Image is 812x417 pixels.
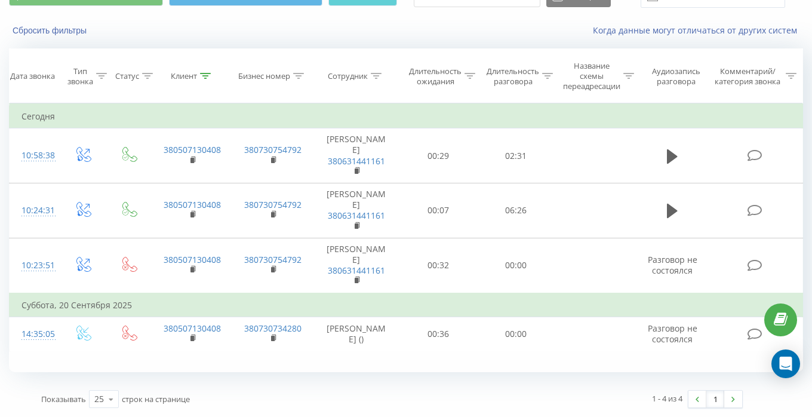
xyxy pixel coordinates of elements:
a: 380507130408 [164,254,221,265]
td: 00:36 [399,317,477,351]
div: Клиент [171,71,197,81]
div: 10:23:51 [21,254,47,277]
div: 14:35:05 [21,323,47,346]
div: 1 - 4 из 4 [652,393,682,404]
span: Разговор не состоялся [648,323,697,345]
a: 380730754792 [244,199,302,210]
a: 380631441161 [328,210,385,221]
div: Длительность разговора [487,66,539,87]
td: Сегодня [10,105,803,128]
td: 00:29 [399,128,477,183]
div: 10:58:38 [21,144,47,167]
a: 1 [706,391,724,407]
a: 380631441161 [328,155,385,167]
td: [PERSON_NAME] [313,183,399,238]
a: 380507130408 [164,323,221,334]
td: 00:00 [477,317,555,351]
div: Тип звонка [67,66,93,87]
div: 25 [94,393,104,405]
div: Длительность ожидания [409,66,462,87]
a: 380730754792 [244,144,302,155]
td: [PERSON_NAME] [313,238,399,293]
div: Сотрудник [328,71,368,81]
a: 380507130408 [164,199,221,210]
td: 06:26 [477,183,555,238]
button: Сбросить фильтры [9,25,93,36]
td: [PERSON_NAME] [313,128,399,183]
div: Название схемы переадресации [563,61,620,91]
div: Статус [115,71,139,81]
td: [PERSON_NAME] () [313,317,399,351]
a: 380730754792 [244,254,302,265]
a: 380631441161 [328,265,385,276]
span: Показывать [41,394,86,404]
div: 10:24:31 [21,199,47,222]
a: 380730734280 [244,323,302,334]
td: 00:07 [399,183,477,238]
span: строк на странице [122,394,190,404]
a: 380507130408 [164,144,221,155]
div: Бизнес номер [238,71,290,81]
span: Разговор не состоялся [648,254,697,276]
td: 02:31 [477,128,555,183]
div: Аудиозапись разговора [646,66,707,87]
td: 00:32 [399,238,477,293]
div: Комментарий/категория звонка [713,66,783,87]
td: 00:00 [477,238,555,293]
td: Суббота, 20 Сентября 2025 [10,293,803,317]
div: Open Intercom Messenger [771,349,800,378]
a: Когда данные могут отличаться от других систем [593,24,803,36]
div: Дата звонка [10,71,55,81]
